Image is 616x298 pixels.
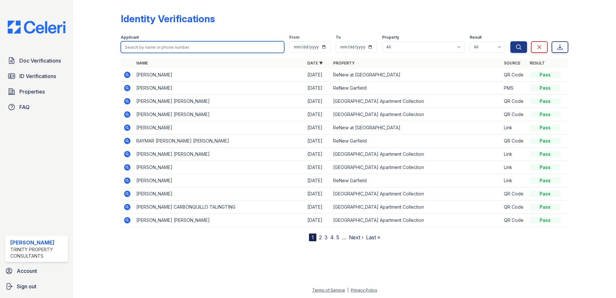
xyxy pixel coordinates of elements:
a: 5 [336,234,339,241]
a: 2 [319,234,322,241]
td: QR Code [501,108,527,121]
td: [PERSON_NAME] [PERSON_NAME] [134,148,305,161]
a: 4 [330,234,334,241]
a: ID Verifications [5,70,68,83]
a: Result [530,61,545,65]
div: Pass [530,164,561,171]
td: ReNew Garfield [331,174,502,187]
a: Name [136,61,148,65]
div: Pass [530,177,561,184]
td: [PERSON_NAME] [134,121,305,134]
span: Sign out [17,283,36,290]
td: QR Code [501,214,527,227]
img: CE_Logo_Blue-a8612792a0a2168367f1c8372b55b34899dd931a85d93a1a3d3e32e68fde9ad4.png [3,21,71,34]
div: Pass [530,191,561,197]
td: [DATE] [305,134,331,148]
a: Source [504,61,520,65]
td: [PERSON_NAME] [134,82,305,95]
td: QR Code [501,95,527,108]
td: ReNew at [GEOGRAPHIC_DATA] [331,68,502,82]
a: Date ▼ [307,61,323,65]
a: Sign out [3,280,71,293]
td: QR Code [501,134,527,148]
div: Pass [530,204,561,210]
a: 3 [324,234,328,241]
span: … [342,233,346,241]
div: Pass [530,217,561,223]
div: Pass [530,72,561,78]
td: QR Code [501,68,527,82]
div: Pass [530,98,561,104]
td: [GEOGRAPHIC_DATA] Apartment Collection [331,108,502,121]
td: ReNew Garfield [331,134,502,148]
div: Identity Verifications [121,13,215,25]
td: [DATE] [305,148,331,161]
td: RAYMAR [PERSON_NAME] [PERSON_NAME] [134,134,305,148]
td: [DATE] [305,95,331,108]
td: [GEOGRAPHIC_DATA] Apartment Collection [331,214,502,227]
span: Doc Verifications [19,57,61,65]
td: [DATE] [305,187,331,201]
span: Properties [19,88,45,95]
a: Next › [349,234,363,241]
td: [DATE] [305,161,331,174]
td: QR Code [501,187,527,201]
div: Trinity Property Consultants [10,246,65,259]
td: [GEOGRAPHIC_DATA] Apartment Collection [331,148,502,161]
td: [GEOGRAPHIC_DATA] Apartment Collection [331,201,502,214]
label: Property [382,35,399,40]
td: [PERSON_NAME] [PERSON_NAME] [134,95,305,108]
a: Property [333,61,355,65]
td: [PERSON_NAME] [PERSON_NAME] [134,214,305,227]
a: FAQ [5,101,68,114]
label: Applicant [121,35,139,40]
td: Link [501,174,527,187]
span: FAQ [19,103,30,111]
td: [PERSON_NAME] [134,161,305,174]
a: Doc Verifications [5,54,68,67]
td: [DATE] [305,121,331,134]
td: [PERSON_NAME] CARBONQUILLO TALINGTING [134,201,305,214]
div: 1 [309,233,316,241]
td: [DATE] [305,82,331,95]
td: [PERSON_NAME] [PERSON_NAME] [134,108,305,121]
td: [PERSON_NAME] [134,187,305,201]
td: PMS [501,82,527,95]
td: [DATE] [305,108,331,121]
a: Terms of Service [312,288,345,293]
span: Account [17,267,37,275]
td: Link [501,161,527,174]
a: Privacy Policy [351,288,377,293]
label: To [336,35,341,40]
td: [PERSON_NAME] [134,68,305,82]
label: Result [470,35,482,40]
input: Search by name or phone number [121,41,284,53]
td: Link [501,121,527,134]
div: | [347,288,349,293]
a: Last » [366,234,380,241]
td: QR Code [501,201,527,214]
td: ReNew at [GEOGRAPHIC_DATA] [331,121,502,134]
div: [PERSON_NAME] [10,239,65,246]
span: ID Verifications [19,72,56,80]
a: Account [3,264,71,277]
td: [GEOGRAPHIC_DATA] Apartment Collection [331,187,502,201]
td: [DATE] [305,174,331,187]
a: Properties [5,85,68,98]
td: [DATE] [305,214,331,227]
td: [GEOGRAPHIC_DATA] Apartment Collection [331,161,502,174]
div: Pass [530,85,561,91]
label: From [289,35,299,40]
div: Pass [530,151,561,157]
td: Link [501,148,527,161]
td: [DATE] [305,68,331,82]
td: [PERSON_NAME] [134,174,305,187]
td: ReNew Garfield [331,82,502,95]
td: [DATE] [305,201,331,214]
td: [GEOGRAPHIC_DATA] Apartment Collection [331,95,502,108]
div: Pass [530,124,561,131]
div: Pass [530,111,561,118]
div: Pass [530,138,561,144]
